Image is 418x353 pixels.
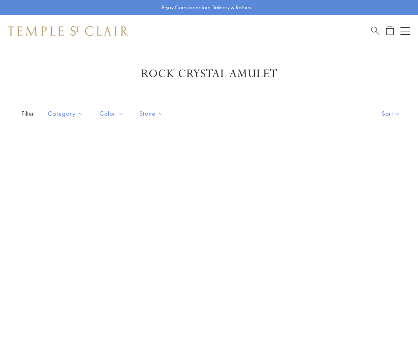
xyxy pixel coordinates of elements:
[8,26,128,36] img: Temple St. Clair
[371,26,379,36] a: Search
[96,109,129,118] span: Color
[135,109,170,118] span: Stone
[400,26,410,36] button: Open navigation
[94,105,129,122] button: Color
[42,105,90,122] button: Category
[133,105,170,122] button: Stone
[44,109,90,118] span: Category
[20,67,398,81] h1: Rock Crystal Amulet
[162,4,252,12] p: Enjoy Complimentary Delivery & Returns
[386,26,394,36] a: Open Shopping Bag
[364,101,418,126] button: Show sort by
